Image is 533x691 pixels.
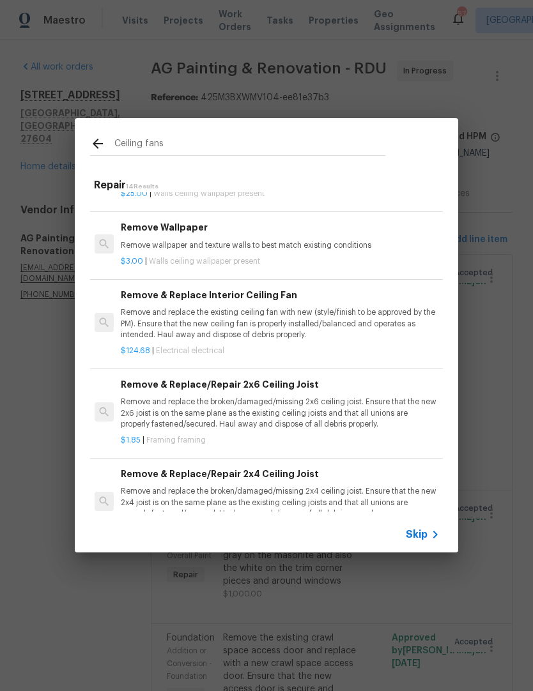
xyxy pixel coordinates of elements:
[114,136,385,155] input: Search issues or repairs
[121,256,438,267] p: |
[121,190,148,197] span: $25.00
[156,347,224,354] span: Electrical electrical
[121,467,438,481] h6: Remove & Replace/Repair 2x4 Ceiling Joist
[121,436,141,444] span: $1.85
[149,257,260,265] span: Walls ceiling wallpaper present
[406,528,428,541] span: Skip
[121,397,438,429] p: Remove and replace the broken/damaged/missing 2x6 ceiling joist. Ensure that the new 2x6 joist is...
[94,179,443,192] h5: Repair
[121,288,438,302] h6: Remove & Replace Interior Ceiling Fan
[121,345,438,356] p: |
[121,486,438,519] p: Remove and replace the broken/damaged/missing 2x4 ceiling joist. Ensure that the new 2x4 joist is...
[121,257,143,265] span: $3.00
[153,190,265,197] span: Walls ceiling wallpaper present
[121,220,438,234] h6: Remove Wallpaper
[121,240,438,251] p: Remove wallpaper and texture walls to best match existing conditions
[121,307,438,340] p: Remove and replace the existing ceiling fan with new (style/finish to be approved by the PM). Ens...
[126,183,158,190] span: 14 Results
[121,377,438,391] h6: Remove & Replace/Repair 2x6 Ceiling Joist
[121,347,150,354] span: $124.68
[121,435,438,446] p: |
[146,436,206,444] span: Framing framing
[121,188,438,199] p: |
